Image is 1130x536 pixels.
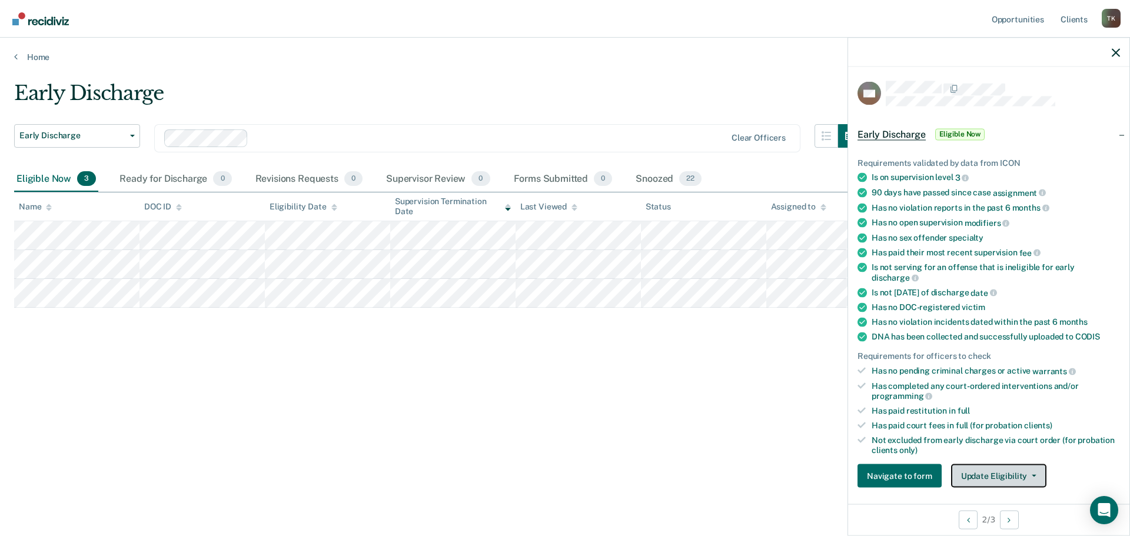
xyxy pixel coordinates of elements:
[872,218,1120,228] div: Has no open supervision
[594,171,612,187] span: 0
[872,435,1120,455] div: Not excluded from early discharge via court order (for probation clients
[633,167,704,192] div: Snoozed
[965,218,1010,227] span: modifiers
[395,197,511,217] div: Supervision Termination Date
[962,302,985,312] span: victim
[144,202,182,212] div: DOC ID
[14,167,98,192] div: Eligible Now
[858,464,946,488] a: Navigate to form link
[872,202,1120,213] div: Has no violation reports in the past 6
[959,510,978,529] button: Previous Opportunity
[14,52,1116,62] a: Home
[872,247,1120,258] div: Has paid their most recent supervision
[872,172,1120,183] div: Is on supervision level
[19,131,125,141] span: Early Discharge
[1000,510,1019,529] button: Next Opportunity
[19,202,52,212] div: Name
[872,317,1120,327] div: Has no violation incidents dated within the past 6
[872,406,1120,416] div: Has paid restitution in
[858,464,942,488] button: Navigate to form
[935,128,985,140] span: Eligible Now
[1102,9,1121,28] button: Profile dropdown button
[872,420,1120,430] div: Has paid court fees in full (for probation
[848,504,1129,535] div: 2 / 3
[858,128,926,140] span: Early Discharge
[872,302,1120,312] div: Has no DOC-registered
[646,202,671,212] div: Status
[858,351,1120,361] div: Requirements for officers to check
[77,171,96,187] span: 3
[732,133,786,143] div: Clear officers
[1102,9,1121,28] div: T K
[520,202,577,212] div: Last Viewed
[1090,496,1118,524] div: Open Intercom Messenger
[958,406,970,415] span: full
[270,202,337,212] div: Eligibility Date
[872,187,1120,198] div: 90 days have passed since case
[1019,248,1041,257] span: fee
[14,81,862,115] div: Early Discharge
[872,332,1120,342] div: DNA has been collected and successfully uploaded to
[971,288,996,297] span: date
[117,167,234,192] div: Ready for Discharge
[12,12,69,25] img: Recidiviz
[1075,332,1100,341] span: CODIS
[993,188,1046,197] span: assignment
[899,445,918,454] span: only)
[1059,317,1088,327] span: months
[872,381,1120,401] div: Has completed any court-ordered interventions and/or
[1012,203,1049,212] span: months
[213,171,231,187] span: 0
[872,232,1120,242] div: Has no sex offender
[384,167,493,192] div: Supervisor Review
[872,391,932,401] span: programming
[471,171,490,187] span: 0
[511,167,615,192] div: Forms Submitted
[253,167,365,192] div: Revisions Requests
[872,287,1120,298] div: Is not [DATE] of discharge
[872,262,1120,282] div: Is not serving for an offense that is ineligible for early
[955,173,969,182] span: 3
[679,171,702,187] span: 22
[848,115,1129,153] div: Early DischargeEligible Now
[951,464,1046,488] button: Update Eligibility
[771,202,826,212] div: Assigned to
[872,272,919,282] span: discharge
[872,366,1120,377] div: Has no pending criminal charges or active
[949,232,983,242] span: specialty
[858,158,1120,168] div: Requirements validated by data from ICON
[1032,366,1076,375] span: warrants
[344,171,363,187] span: 0
[1024,420,1052,430] span: clients)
